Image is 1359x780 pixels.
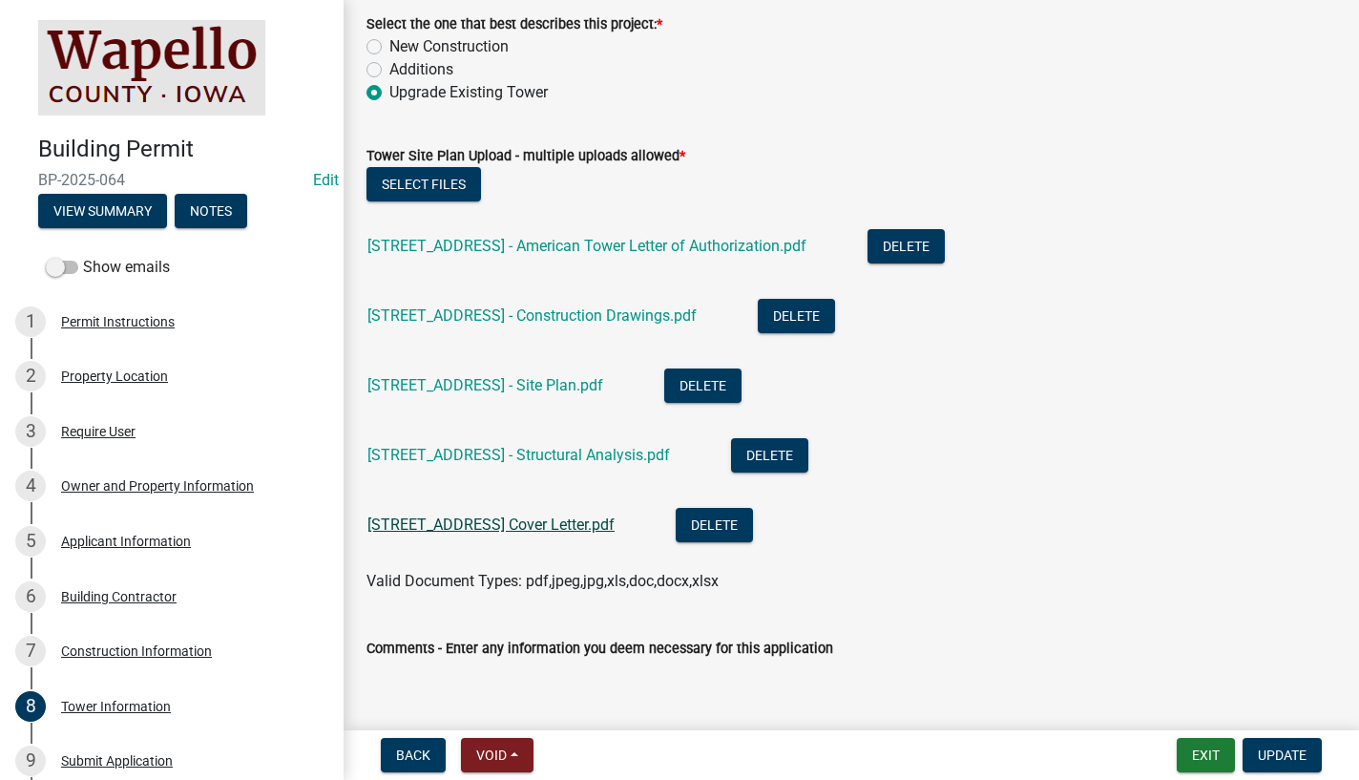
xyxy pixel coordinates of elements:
h4: Building Permit [38,136,328,163]
span: Back [396,748,430,763]
wm-modal-confirm: Delete Document [758,308,835,327]
label: New Construction [389,35,509,58]
wm-modal-confirm: Delete Document [664,378,742,396]
button: Back [381,738,446,772]
button: Delete [664,369,742,403]
button: Void [461,738,533,772]
button: Select files [366,167,481,201]
span: BP-2025-064 [38,171,305,189]
div: 8 [15,691,46,722]
div: Require User [61,425,136,438]
button: Notes [175,194,247,228]
div: Permit Instructions [61,315,175,328]
button: Delete [731,438,808,473]
button: Exit [1177,738,1235,772]
wm-modal-confirm: Delete Document [731,448,808,466]
div: Construction Information [61,644,212,658]
button: Delete [868,229,945,264]
wm-modal-confirm: Notes [175,204,247,220]
wm-modal-confirm: Edit Application Number [313,171,339,189]
label: Show emails [46,256,170,279]
div: 6 [15,581,46,612]
button: Delete [676,508,753,542]
a: [STREET_ADDRESS] - Site Plan.pdf [367,376,603,394]
label: Upgrade Existing Tower [389,81,548,104]
div: 3 [15,416,46,447]
wm-modal-confirm: Delete Document [676,517,753,536]
label: Comments - Enter any information you deem necessary for this application [366,643,833,656]
span: Update [1258,748,1307,763]
a: [STREET_ADDRESS] - Structural Analysis.pdf [367,446,670,464]
div: Submit Application [61,754,173,768]
a: Edit [313,171,339,189]
div: 9 [15,746,46,776]
img: Wapello County, Iowa [38,20,265,116]
span: Void [476,748,507,763]
wm-modal-confirm: Delete Document [868,239,945,257]
div: 2 [15,361,46,391]
div: 5 [15,526,46,557]
wm-modal-confirm: Summary [38,204,167,220]
a: [STREET_ADDRESS] - Construction Drawings.pdf [367,306,697,325]
span: Valid Document Types: pdf,jpeg,jpg,xls,doc,docx,xlsx [366,572,719,590]
div: Applicant Information [61,535,191,548]
div: Property Location [61,369,168,383]
div: Owner and Property Information [61,479,254,493]
a: [STREET_ADDRESS] - American Tower Letter of Authorization.pdf [367,237,806,255]
div: 7 [15,636,46,666]
div: 4 [15,471,46,501]
div: Building Contractor [61,590,177,603]
label: Additions [389,58,453,81]
a: [STREET_ADDRESS] Cover Letter.pdf [367,516,615,534]
div: Tower Information [61,700,171,713]
label: Select the one that best describes this project: [366,18,662,32]
div: 1 [15,306,46,337]
button: View Summary [38,194,167,228]
button: Delete [758,299,835,333]
label: Tower Site Plan Upload - multiple uploads allowed [366,150,685,163]
button: Update [1243,738,1322,772]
